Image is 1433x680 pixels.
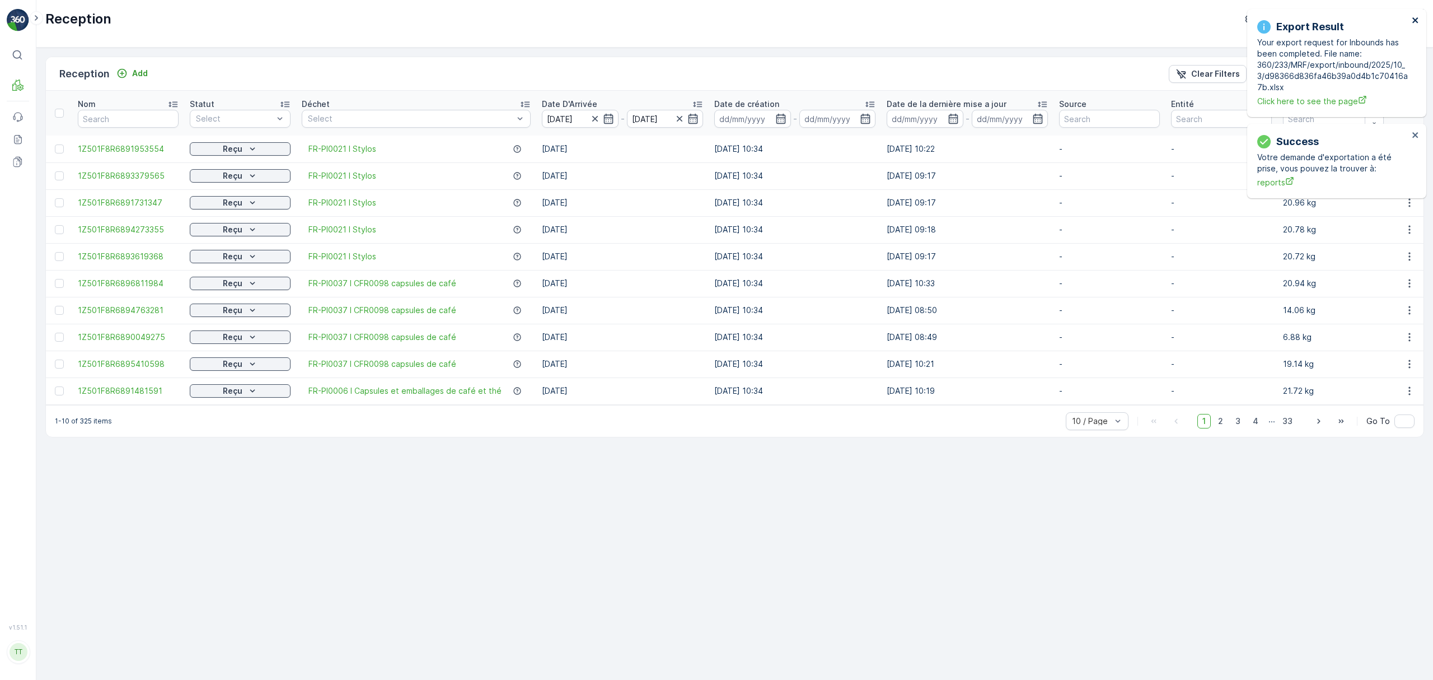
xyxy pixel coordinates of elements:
[308,197,376,208] a: FR-PI0021 I Stylos
[78,251,179,262] span: 1Z501F8R6893619368
[1171,224,1272,235] p: -
[1283,358,1384,370] p: 19.14 kg
[881,136,1053,162] td: [DATE] 10:22
[302,99,330,110] p: Déchet
[223,224,242,235] p: Reçu
[78,278,179,289] a: 1Z501F8R6896811984
[793,112,797,125] p: -
[190,384,291,398] button: Reçu
[714,99,779,110] p: Date de création
[1283,251,1384,262] p: 20.72 kg
[308,358,456,370] span: FR-PI0037 I CFR0098 capsules de café
[78,332,179,343] a: 1Z501F8R6890049275
[1059,143,1160,155] p: -
[881,324,1053,351] td: [DATE] 08:49
[1366,416,1390,427] span: Go To
[78,143,179,155] a: 1Z501F8R6891953554
[536,162,709,189] td: [DATE]
[627,110,704,128] input: dd/mm/yyyy
[1283,197,1384,208] p: 20.96 kg
[308,113,513,124] p: Select
[1213,414,1228,429] span: 2
[223,305,242,316] p: Reçu
[1412,16,1420,26] button: close
[1191,68,1240,80] p: Clear Filters
[190,99,214,110] p: Statut
[55,198,64,207] div: Toggle Row Selected
[1171,358,1272,370] p: -
[881,297,1053,324] td: [DATE] 08:50
[799,110,876,128] input: dd/mm/yyyy
[7,624,29,631] span: v 1.51.1
[1257,152,1408,174] p: Votre demande d'exportation a été prise, vous pouvez la trouver à:
[308,332,456,343] span: FR-PI0037 I CFR0098 capsules de café
[78,385,179,397] a: 1Z501F8R6891481591
[709,162,881,189] td: [DATE] 10:34
[536,243,709,270] td: [DATE]
[1412,131,1420,141] button: close
[1059,251,1160,262] p: -
[78,305,179,316] span: 1Z501F8R6894763281
[542,99,597,110] p: Date D'Arrivée
[881,189,1053,216] td: [DATE] 09:17
[190,304,291,317] button: Reçu
[709,297,881,324] td: [DATE] 10:34
[55,386,64,395] div: Toggle Row Selected
[55,306,64,315] div: Toggle Row Selected
[1059,278,1160,289] p: -
[536,297,709,324] td: [DATE]
[55,171,64,180] div: Toggle Row Selected
[1268,414,1275,429] p: ...
[308,251,376,262] span: FR-PI0021 I Stylos
[1283,385,1384,397] p: 21.72 kg
[542,110,619,128] input: dd/mm/yyyy
[1059,385,1160,397] p: -
[55,145,64,153] div: Toggle Row Selected
[190,223,291,236] button: Reçu
[1171,278,1272,289] p: -
[308,385,502,397] a: FR-PI0006 I Capsules et emballages de café et thé
[223,358,242,370] p: Reçu
[1276,134,1319,150] p: Success
[709,136,881,162] td: [DATE] 10:34
[1171,305,1272,316] p: -
[223,385,242,397] p: Reçu
[190,357,291,371] button: Reçu
[1171,332,1272,343] p: -
[1059,358,1160,370] p: -
[1257,37,1408,93] p: Your export request for Inbounds has been completed. File name: 360/233/MRF/export/inbound/2025/1...
[78,358,179,370] a: 1Z501F8R6895410598
[55,225,64,234] div: Toggle Row Selected
[190,250,291,263] button: Reçu
[132,68,148,79] p: Add
[308,224,376,235] span: FR-PI0021 I Stylos
[1230,414,1245,429] span: 3
[55,360,64,369] div: Toggle Row Selected
[190,330,291,344] button: Reçu
[1283,305,1384,316] p: 14.06 kg
[1171,385,1272,397] p: -
[190,277,291,290] button: Reçu
[887,99,1006,110] p: Date de la dernière mise a jour
[709,189,881,216] td: [DATE] 10:34
[1283,224,1384,235] p: 20.78 kg
[709,351,881,378] td: [DATE] 10:34
[881,378,1053,404] td: [DATE] 10:19
[7,9,29,31] img: logo
[190,169,291,183] button: Reçu
[308,143,376,155] a: FR-PI0021 I Stylos
[223,197,242,208] p: Reçu
[55,252,64,261] div: Toggle Row Selected
[1283,278,1384,289] p: 20.94 kg
[881,216,1053,243] td: [DATE] 09:18
[308,305,456,316] a: FR-PI0037 I CFR0098 capsules de café
[1059,305,1160,316] p: -
[10,643,27,661] div: TT
[1197,414,1211,429] span: 1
